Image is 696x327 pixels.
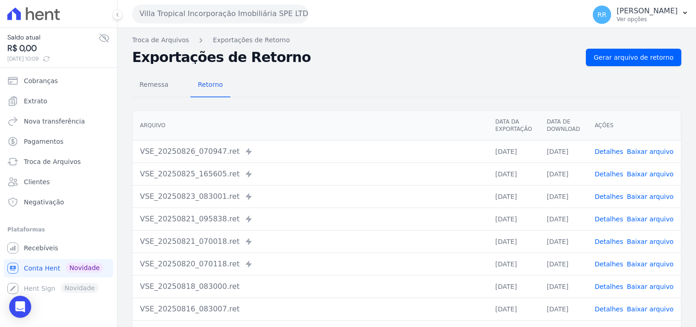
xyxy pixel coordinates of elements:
span: Remessa [134,75,174,94]
td: [DATE] [488,140,539,163]
div: Open Intercom Messenger [9,296,31,318]
a: Baixar arquivo [627,193,674,200]
a: Detalhes [595,148,623,155]
a: Detalhes [595,170,623,178]
a: Detalhes [595,215,623,223]
a: Baixar arquivo [627,170,674,178]
span: Conta Hent [24,264,60,273]
div: VSE_20250816_083007.ret [140,304,480,315]
button: RR [PERSON_NAME] Ver opções [585,2,696,28]
a: Extrato [4,92,113,110]
a: Retorno [190,73,230,97]
div: VSE_20250821_095838.ret [140,214,480,225]
td: [DATE] [540,230,587,253]
span: Novidade [66,263,103,273]
th: Data de Download [540,111,587,141]
span: Gerar arquivo de retorno [594,53,674,62]
a: Exportações de Retorno [213,35,290,45]
p: [PERSON_NAME] [617,6,678,16]
a: Negativação [4,193,113,211]
td: [DATE] [540,275,587,298]
a: Gerar arquivo de retorno [586,49,681,66]
span: Troca de Arquivos [24,157,81,166]
span: RR [597,11,606,18]
nav: Breadcrumb [132,35,681,45]
td: [DATE] [488,230,539,253]
td: [DATE] [540,163,587,185]
td: [DATE] [540,140,587,163]
td: [DATE] [488,208,539,230]
a: Pagamentos [4,132,113,151]
a: Cobranças [4,72,113,90]
a: Troca de Arquivos [132,35,189,45]
h2: Exportações de Retorno [132,51,579,64]
td: [DATE] [488,163,539,185]
a: Clientes [4,173,113,191]
span: Nova transferência [24,117,85,126]
span: Extrato [24,96,47,106]
span: R$ 0,00 [7,42,99,55]
th: Arquivo [133,111,488,141]
td: [DATE] [540,208,587,230]
td: [DATE] [540,185,587,208]
div: VSE_20250818_083000.ret [140,281,480,292]
span: Saldo atual [7,33,99,42]
a: Detalhes [595,238,623,245]
td: [DATE] [488,275,539,298]
a: Detalhes [595,283,623,290]
a: Troca de Arquivos [4,152,113,171]
a: Detalhes [595,260,623,268]
a: Baixar arquivo [627,148,674,155]
span: Cobranças [24,76,58,85]
a: Baixar arquivo [627,215,674,223]
a: Baixar arquivo [627,305,674,313]
td: [DATE] [488,253,539,275]
div: Plataformas [7,224,110,235]
div: VSE_20250826_070947.ret [140,146,480,157]
a: Detalhes [595,193,623,200]
td: [DATE] [540,253,587,275]
span: [DATE] 10:09 [7,55,99,63]
span: Pagamentos [24,137,63,146]
th: Data da Exportação [488,111,539,141]
a: Conta Hent Novidade [4,259,113,277]
span: Retorno [192,75,228,94]
td: [DATE] [488,298,539,320]
a: Detalhes [595,305,623,313]
a: Nova transferência [4,112,113,130]
td: [DATE] [540,298,587,320]
p: Ver opções [617,16,678,23]
a: Baixar arquivo [627,283,674,290]
span: Clientes [24,177,50,186]
span: Recebíveis [24,243,58,253]
button: Villa Tropical Incorporação Imobiliária SPE LTDA [132,5,308,23]
div: VSE_20250825_165605.ret [140,169,480,180]
div: VSE_20250823_083001.ret [140,191,480,202]
a: Baixar arquivo [627,260,674,268]
div: VSE_20250821_070018.ret [140,236,480,247]
td: [DATE] [488,185,539,208]
a: Remessa [132,73,176,97]
th: Ações [587,111,681,141]
span: Negativação [24,197,64,207]
nav: Sidebar [7,72,110,298]
a: Recebíveis [4,239,113,257]
a: Baixar arquivo [627,238,674,245]
div: VSE_20250820_070118.ret [140,259,480,270]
